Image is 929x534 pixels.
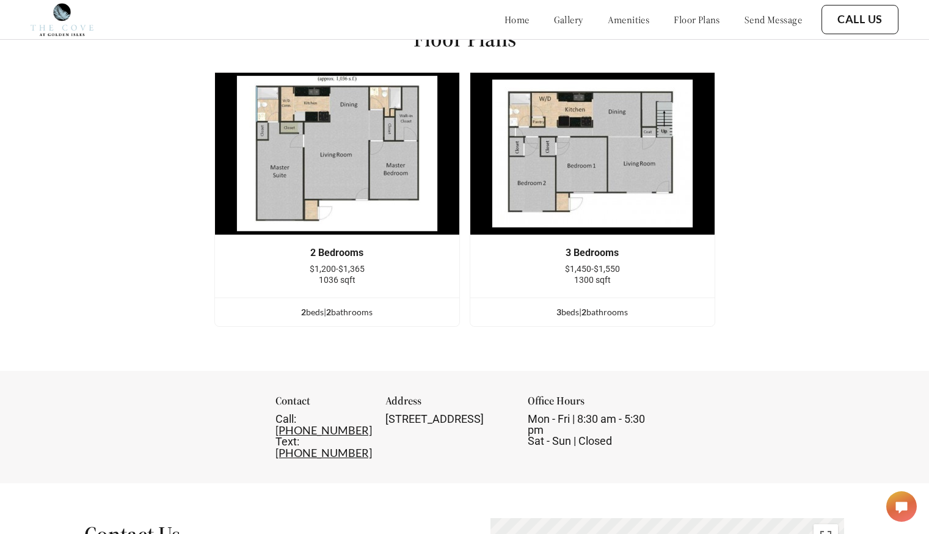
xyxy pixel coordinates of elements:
div: 2 Bedrooms [233,247,441,258]
a: floor plans [674,13,720,26]
a: gallery [554,13,583,26]
span: Text: [275,435,299,448]
a: send message [745,13,802,26]
span: Call: [275,412,296,425]
img: example [214,72,460,235]
span: Sat - Sun | Closed [528,434,612,447]
button: Call Us [822,5,898,34]
span: 1300 sqft [574,275,611,285]
div: bed s | bathroom s [215,305,459,319]
img: cove_at_golden_isles_logo.png [31,3,93,36]
div: [STREET_ADDRESS] [385,414,512,425]
a: home [505,13,530,26]
div: Contact [275,395,370,414]
div: bed s | bathroom s [470,305,715,319]
h1: Floor Plans [413,25,516,53]
span: 2 [581,307,586,317]
div: 3 Bedrooms [489,247,696,258]
a: amenities [608,13,650,26]
div: Office Hours [528,395,654,414]
div: Mon - Fri | 8:30 am - 5:30 pm [528,414,654,447]
a: [PHONE_NUMBER] [275,423,372,437]
div: Address [385,395,512,414]
img: example [470,72,715,235]
span: $1,450-$1,550 [565,264,620,274]
span: 2 [301,307,306,317]
span: $1,200-$1,365 [310,264,365,274]
a: Call Us [837,13,883,26]
span: 1036 sqft [319,275,355,285]
a: [PHONE_NUMBER] [275,446,372,459]
span: 3 [556,307,561,317]
span: 2 [326,307,331,317]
